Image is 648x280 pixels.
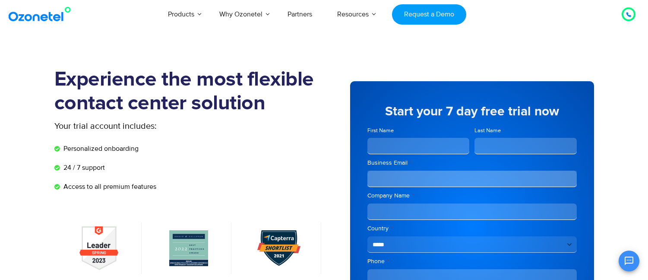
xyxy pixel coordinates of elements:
label: Last Name [474,127,577,135]
span: Personalized onboarding [61,143,139,154]
label: Business Email [367,159,577,167]
span: Access to all premium features [61,181,156,192]
h5: Start your 7 day free trial now [367,105,577,118]
label: Company Name [367,191,577,200]
a: Request a Demo [392,4,466,25]
h1: Experience the most flexible contact center solution [54,68,324,115]
label: Phone [367,257,577,266]
label: Country [367,224,577,233]
p: Your trial account includes: [54,120,259,133]
span: 24 / 7 support [61,162,105,173]
label: First Name [367,127,470,135]
button: Open chat [619,251,639,271]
